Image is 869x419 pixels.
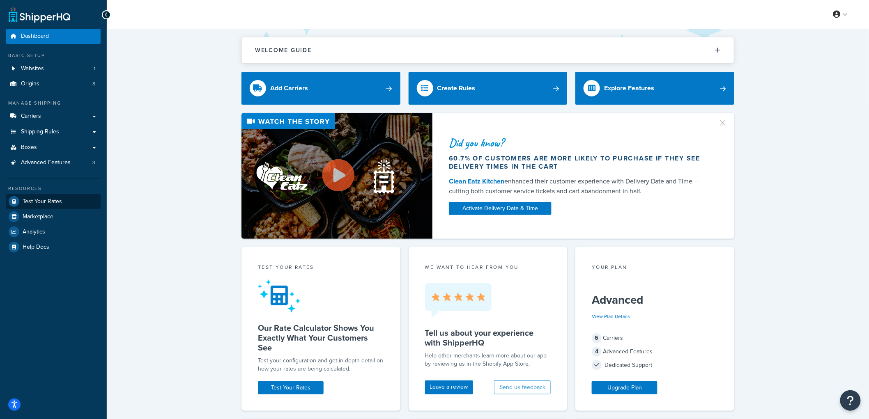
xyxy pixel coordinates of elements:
a: Boxes [6,140,101,155]
li: Origins [6,76,101,92]
div: Did you know? [449,137,708,149]
a: Help Docs [6,240,101,254]
a: Upgrade Plan [592,381,657,394]
div: Your Plan [592,263,718,273]
button: Send us feedback [494,380,551,394]
span: 3 [92,159,95,166]
button: Open Resource Center [840,390,861,411]
div: Resources [6,185,101,192]
a: Clean Eatz Kitchen [449,176,504,186]
div: 60.7% of customers are more likely to purchase if they see delivery times in the cart [449,154,708,171]
span: Analytics [23,229,45,236]
div: Advanced Features [592,346,718,357]
li: Websites [6,61,101,76]
a: Marketplace [6,209,101,224]
a: Test Your Rates [258,381,324,394]
div: enhanced their customer experience with Delivery Date and Time — cutting both customer service ti... [449,176,708,196]
li: Advanced Features [6,155,101,170]
a: Dashboard [6,29,101,44]
a: Shipping Rules [6,124,101,140]
span: Test Your Rates [23,198,62,205]
div: Add Carriers [270,82,308,94]
div: Dedicated Support [592,359,718,371]
span: 6 [592,333,602,343]
h5: Advanced [592,293,718,307]
p: Help other merchants learn more about our app by reviewing us in the Shopify App Store. [425,352,551,368]
span: Help Docs [23,244,49,251]
span: Marketplace [23,213,53,220]
a: Create Rules [409,72,568,105]
a: Advanced Features3 [6,155,101,170]
img: Video thumbnail [241,113,432,239]
span: Carriers [21,113,41,120]
div: Basic Setup [6,52,101,59]
button: Welcome Guide [242,37,734,63]
span: 1 [94,65,95,72]
span: Boxes [21,144,37,151]
span: Shipping Rules [21,128,59,135]
h2: Welcome Guide [255,47,312,53]
div: Test your rates [258,263,384,273]
a: Analytics [6,224,101,239]
a: Explore Features [575,72,734,105]
span: Websites [21,65,44,72]
div: Explore Features [604,82,654,94]
a: Add Carriers [241,72,400,105]
div: Test your configuration and get in-depth detail on how your rates are being calculated. [258,357,384,373]
span: Advanced Features [21,159,71,166]
a: Leave a review [425,380,473,394]
h5: Tell us about your experience with ShipperHQ [425,328,551,348]
span: 4 [592,347,602,357]
div: Create Rules [437,82,476,94]
div: Carriers [592,332,718,344]
h5: Our Rate Calculator Shows You Exactly What Your Customers See [258,323,384,353]
a: View Plan Details [592,313,630,320]
span: 8 [92,80,95,87]
div: Manage Shipping [6,100,101,107]
span: Dashboard [21,33,49,40]
p: we want to hear from you [425,263,551,271]
a: Carriers [6,109,101,124]
a: Websites1 [6,61,101,76]
span: Origins [21,80,39,87]
a: Origins8 [6,76,101,92]
a: Test Your Rates [6,194,101,209]
a: Activate Delivery Date & Time [449,202,552,215]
